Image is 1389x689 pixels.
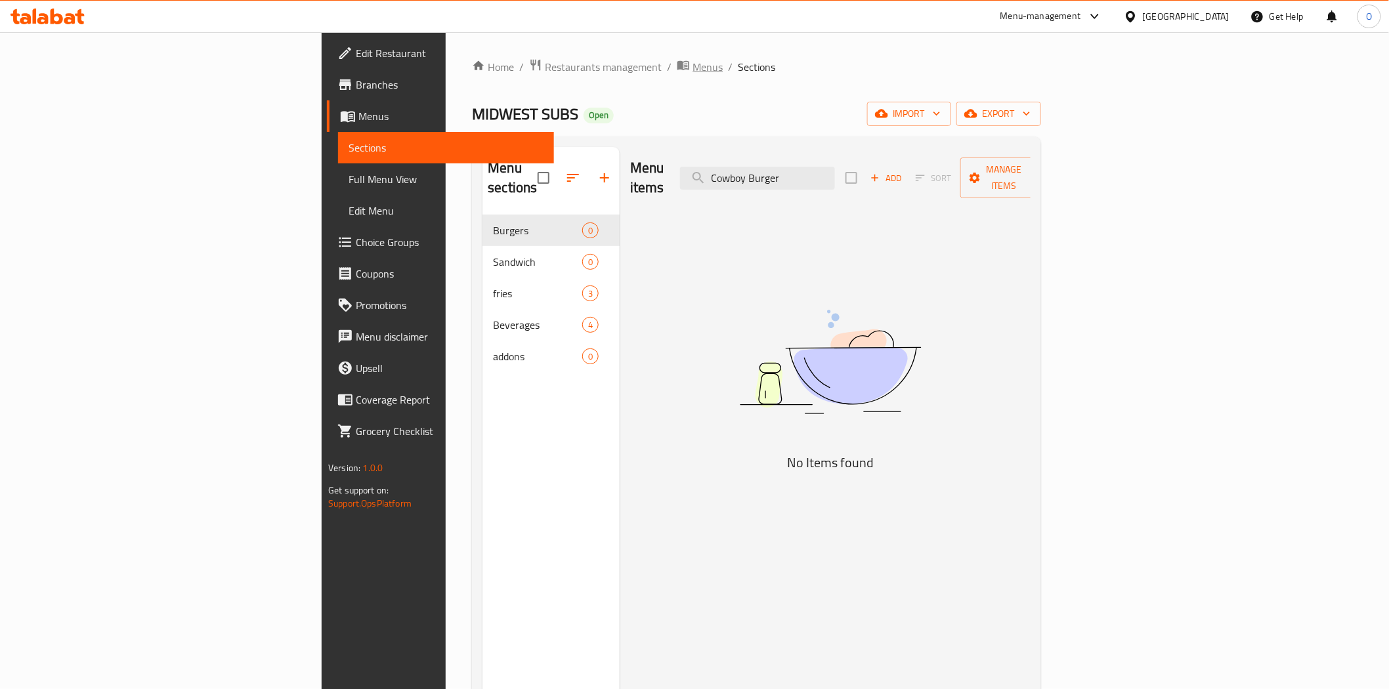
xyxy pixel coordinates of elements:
span: Branches [356,77,543,93]
span: Add item [865,168,907,188]
span: Choice Groups [356,234,543,250]
span: 0 [583,256,598,268]
div: Beverages4 [482,309,620,341]
span: 0 [583,224,598,237]
a: Edit Restaurant [327,37,553,69]
button: Add [865,168,907,188]
span: Sandwich [493,254,582,270]
a: Branches [327,69,553,100]
div: Menu-management [1000,9,1081,24]
a: Edit Menu [338,195,553,226]
a: Menus [677,58,723,75]
div: Burgers0 [482,215,620,246]
span: Promotions [356,297,543,313]
span: Edit Restaurant [356,45,543,61]
span: Add [868,171,904,186]
span: Upsell [356,360,543,376]
span: addons [493,348,582,364]
a: Menu disclaimer [327,321,553,352]
span: Beverages [493,317,582,333]
span: Select all sections [530,164,557,192]
div: items [582,348,599,364]
a: Menus [327,100,553,132]
h2: Menu items [630,158,664,198]
span: 1.0.0 [363,459,383,476]
li: / [667,59,672,75]
a: Grocery Checklist [327,415,553,447]
a: Restaurants management [529,58,662,75]
a: Coverage Report [327,384,553,415]
span: Manage items [971,161,1038,194]
span: Restaurants management [545,59,662,75]
span: Edit Menu [349,203,543,219]
nav: breadcrumb [472,58,1040,75]
a: Choice Groups [327,226,553,258]
div: items [582,285,599,301]
a: Promotions [327,289,553,321]
span: 0 [583,350,598,363]
span: O [1366,9,1372,24]
div: items [582,254,599,270]
span: export [967,106,1031,122]
img: dish.svg [666,275,994,449]
span: Full Menu View [349,171,543,187]
span: Burgers [493,222,582,238]
div: addons0 [482,341,620,372]
span: 4 [583,319,598,331]
h5: No Items found [666,452,994,473]
div: items [582,317,599,333]
span: fries [493,285,582,301]
span: import [878,106,941,122]
span: Menu disclaimer [356,329,543,344]
a: Coupons [327,258,553,289]
div: Sandwich0 [482,246,620,278]
button: import [867,102,951,126]
button: export [956,102,1041,126]
a: Upsell [327,352,553,384]
span: Coverage Report [356,392,543,407]
span: Sections [349,140,543,156]
span: Coupons [356,266,543,282]
div: Open [584,108,614,123]
span: Get support on: [328,482,389,499]
div: items [582,222,599,238]
span: Open [584,110,614,121]
span: Version: [328,459,360,476]
div: fries3 [482,278,620,309]
a: Full Menu View [338,163,553,195]
a: Support.OpsPlatform [328,495,412,512]
span: 3 [583,287,598,300]
span: Sort sections [557,162,589,194]
span: Menus [358,108,543,124]
span: Grocery Checklist [356,423,543,439]
nav: Menu sections [482,209,620,377]
li: / [728,59,733,75]
a: Sections [338,132,553,163]
button: Add section [589,162,620,194]
span: Menus [693,59,723,75]
div: [GEOGRAPHIC_DATA] [1143,9,1229,24]
span: Sections [738,59,775,75]
button: Manage items [960,157,1048,198]
input: search [680,167,835,190]
span: Sort items [907,168,960,188]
